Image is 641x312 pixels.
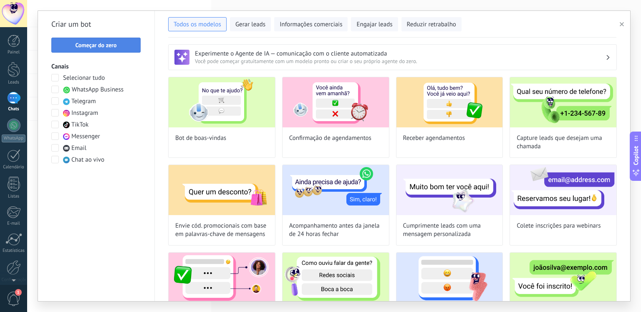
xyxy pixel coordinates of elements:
img: Bot de boas-vindas [169,77,275,127]
span: Receber agendamentos [403,134,465,142]
span: Informações comerciais [280,20,342,29]
span: 1 [15,289,22,296]
div: Painel [2,50,26,55]
img: Confirmação de agendamentos [283,77,389,127]
img: Inscreva leads em sua newsletter de email [510,253,616,303]
span: Engajar leads [356,20,392,29]
img: Receber agendamentos [396,77,503,127]
div: E-mail [2,221,26,226]
img: Encaminhe solicitações para os especialistas certos [169,253,275,303]
span: Colete inscrições para webinars [517,222,601,230]
span: Capture leads que desejam uma chamada [517,134,610,151]
button: Engajar leads [351,17,398,31]
img: Cumprimente leads com uma mensagem personalizada [396,165,503,215]
button: Todos os modelos [168,17,227,31]
div: Chats [2,107,26,112]
span: Todos os modelos [174,20,221,29]
span: Você pode começar gratuitamente com um modelo pronto ou criar o seu próprio agente do zero. [195,58,606,65]
button: Começar do zero [51,38,141,53]
span: Acompanhamento antes da janela de 24 horas fechar [289,222,382,238]
button: Gerar leads [230,17,271,31]
span: Chat ao vivo [71,156,104,164]
span: Confirmação de agendamentos [289,134,371,142]
div: Estatísticas [2,248,26,254]
span: Telegram [71,97,96,106]
span: Reduzir retrabalho [407,20,456,29]
span: Messenger [71,132,100,141]
img: Colete inscrições para webinars [510,165,616,215]
span: Copilot [632,146,640,165]
span: Começar do zero [75,42,116,48]
span: WhatsApp Business [72,86,124,94]
span: Cumprimente leads com uma mensagem personalizada [403,222,496,238]
button: Reduzir retrabalho [401,17,462,31]
span: Gerar leads [235,20,265,29]
h3: Experimente o Agente de IA — comunicação com o cliente automatizada [195,50,606,58]
div: Leads [2,80,26,85]
img: Capture leads que desejam uma chamada [510,77,616,127]
div: Listas [2,194,26,199]
span: Email [71,144,86,152]
span: Envie cód. promocionais com base em palavras-chave de mensagens [175,222,268,238]
h3: Canais [51,63,141,71]
span: Selecionar tudo [63,74,105,82]
div: WhatsApp [2,134,25,142]
img: Saiba mais sobre leads com uma pesquisa rápida [283,253,389,303]
span: Bot de boas-vindas [175,134,226,142]
img: Colete feedback com emojis [396,253,503,303]
img: Envie cód. promocionais com base em palavras-chave de mensagens [169,165,275,215]
span: TikTok [71,121,88,129]
div: Calendário [2,165,26,170]
img: Acompanhamento antes da janela de 24 horas fechar [283,165,389,215]
span: Instagram [71,109,98,117]
button: Informações comerciais [274,17,348,31]
h2: Criar um bot [51,18,141,31]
